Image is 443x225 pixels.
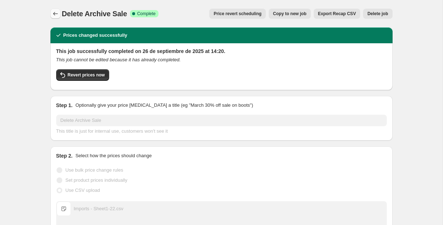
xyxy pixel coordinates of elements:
button: Export Recap CSV [314,9,360,19]
h2: This job successfully completed on 26 de septiembre de 2025 at 14:20. [56,48,387,55]
p: Select how the prices should change [75,152,152,159]
button: Copy to new job [269,9,311,19]
span: Export Recap CSV [318,11,356,17]
button: Revert prices now [56,69,109,81]
button: Delete job [363,9,392,19]
span: Set product prices individually [66,177,127,183]
h2: Step 1. [56,102,73,109]
span: Use CSV upload [66,187,100,193]
span: Revert prices now [68,72,105,78]
span: Complete [137,11,156,17]
input: 30% off holiday sale [56,115,387,126]
span: Copy to new job [273,11,306,17]
span: Delete job [367,11,388,17]
h2: Prices changed successfully [63,32,127,39]
button: Price revert scheduling [209,9,266,19]
h2: Step 2. [56,152,73,159]
button: Price change jobs [50,9,61,19]
span: Price revert scheduling [214,11,261,17]
i: This job cannot be edited because it has already completed. [56,57,181,62]
p: Optionally give your price [MEDICAL_DATA] a title (eg "March 30% off sale on boots") [75,102,253,109]
div: Imports - Sheet1-22.csv [74,205,124,212]
span: Use bulk price change rules [66,167,123,173]
span: This title is just for internal use, customers won't see it [56,128,168,134]
span: Delete Archive Sale [62,10,127,18]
